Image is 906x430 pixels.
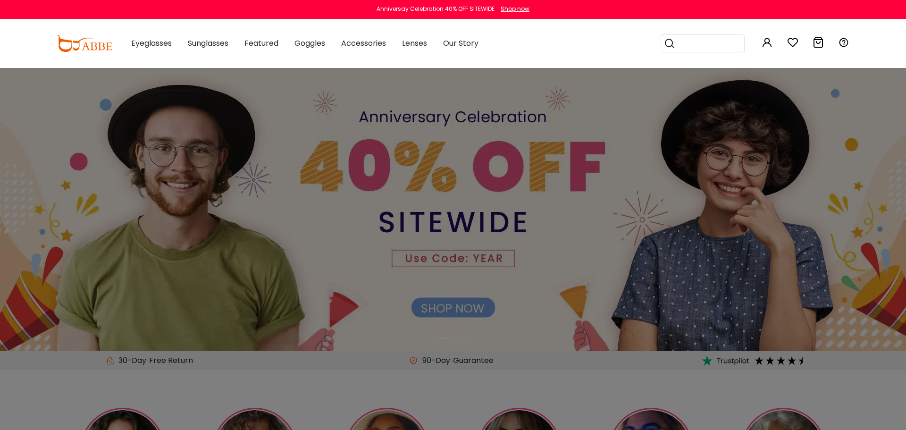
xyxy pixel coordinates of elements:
span: Sunglasses [188,38,228,49]
span: Our Story [443,38,478,49]
span: Lenses [402,38,427,49]
span: Goggles [294,38,325,49]
span: Eyeglasses [131,38,172,49]
div: Shop now [501,5,529,13]
a: Shop now [496,5,529,13]
img: abbeglasses.com [57,35,112,52]
span: Featured [244,38,278,49]
div: Anniversay Celebration 40% OFF SITEWIDE [377,5,495,13]
span: Accessories [341,38,386,49]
